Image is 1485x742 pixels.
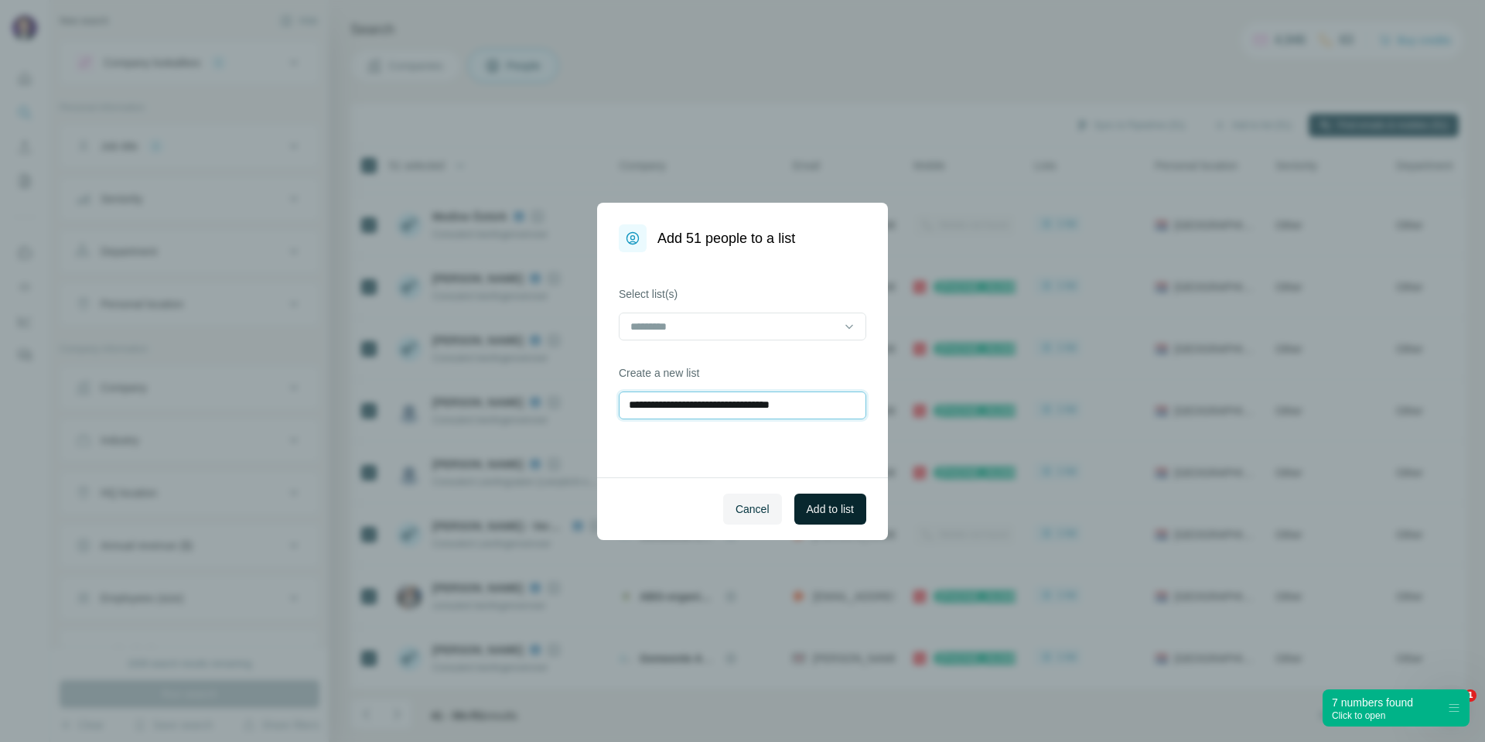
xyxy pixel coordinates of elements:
[807,501,854,517] span: Add to list
[1464,689,1476,702] span: 1
[619,365,866,381] label: Create a new list
[794,494,866,525] button: Add to list
[619,286,866,302] label: Select list(s)
[657,227,795,249] h1: Add 51 people to a list
[736,501,770,517] span: Cancel
[723,494,782,525] button: Cancel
